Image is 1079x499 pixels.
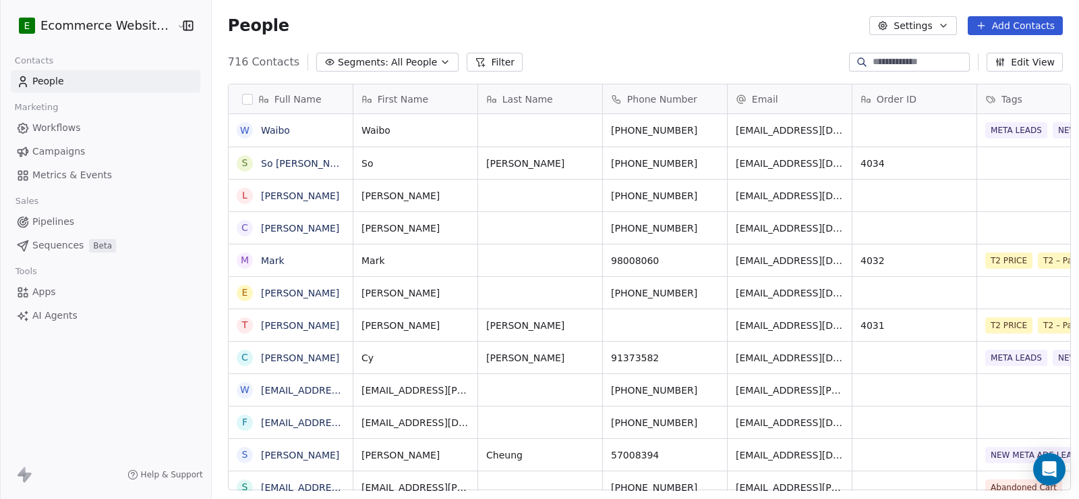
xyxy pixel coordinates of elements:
[861,254,968,267] span: 4032
[11,70,200,93] a: People
[261,482,504,493] a: [EMAIL_ADDRESS][PERSON_NAME][DOMAIN_NAME]
[32,145,85,159] span: Campaigns
[736,351,844,365] span: [EMAIL_ADDRESS][DOMAIN_NAME]
[486,319,594,332] span: [PERSON_NAME]
[736,286,844,300] span: [EMAIL_ADDRESS][DOMAIN_NAME]
[1001,93,1022,106] span: Tags
[611,384,719,397] span: [PHONE_NUMBER]
[261,320,339,331] a: [PERSON_NAME]
[261,352,339,363] a: [PERSON_NAME]
[32,215,74,229] span: Pipelines
[391,55,437,70] span: All People
[361,254,469,267] span: Mark
[985,479,1062,496] span: Abandoned Cart
[486,351,594,365] span: [PERSON_NAME]
[261,450,339,461] a: [PERSON_NAME]
[11,234,200,257] a: SequencesBeta
[241,350,248,365] div: C
[361,416,469,429] span: [EMAIL_ADDRESS][DOMAIN_NAME]
[274,93,322,106] span: Full Name
[11,305,200,327] a: AI Agents
[736,221,844,235] span: [EMAIL_ADDRESS][DOMAIN_NAME]
[603,84,727,113] div: Phone Number
[361,157,469,170] span: So
[985,253,1032,269] span: T2 PRICE
[611,351,719,365] span: 91373582
[241,448,247,462] div: S
[141,469,203,480] span: Help & Support
[861,319,968,332] span: 4031
[240,124,250,138] div: W
[32,285,56,299] span: Apps
[361,124,469,137] span: Waibo
[1033,453,1066,485] div: Open Intercom Messenger
[241,221,248,235] div: C
[736,157,844,170] span: [EMAIL_ADDRESS][DOMAIN_NAME]
[338,55,388,70] span: Segments:
[16,14,167,37] button: EEcommerce Website Builder
[40,17,173,34] span: Ecommerce Website Builder
[869,16,956,35] button: Settings
[11,140,200,163] a: Campaigns
[985,122,1047,138] span: META LEADS
[241,286,247,300] div: E
[229,114,353,491] div: grid
[611,481,719,494] span: [PHONE_NUMBER]
[261,417,426,428] a: [EMAIL_ADDRESS][DOMAIN_NAME]
[261,288,339,298] a: [PERSON_NAME]
[736,124,844,137] span: [EMAIL_ADDRESS][DOMAIN_NAME]
[32,238,84,253] span: Sequences
[361,189,469,203] span: [PERSON_NAME]
[736,319,844,332] span: [EMAIL_ADDRESS][DOMAIN_NAME]
[353,84,477,113] div: First Name
[32,168,112,182] span: Metrics & Events
[32,121,81,135] span: Workflows
[611,157,719,170] span: [PHONE_NUMBER]
[11,211,200,233] a: Pipelines
[728,84,852,113] div: Email
[627,93,697,106] span: Phone Number
[9,191,45,211] span: Sales
[229,84,353,113] div: Full Name
[361,221,469,235] span: [PERSON_NAME]
[852,84,976,113] div: Order ID
[611,189,719,203] span: [PHONE_NUMBER]
[89,239,116,253] span: Beta
[11,281,200,303] a: Apps
[361,481,469,494] span: [EMAIL_ADDRESS][PERSON_NAME][DOMAIN_NAME]
[985,350,1047,366] span: META LEADS
[32,74,64,88] span: People
[261,385,504,396] a: [EMAIL_ADDRESS][PERSON_NAME][DOMAIN_NAME]
[968,16,1063,35] button: Add Contacts
[261,125,290,136] a: Waibo
[736,481,844,494] span: [EMAIL_ADDRESS][PERSON_NAME][DOMAIN_NAME]
[228,16,289,36] span: People
[467,53,523,72] button: Filter
[486,157,594,170] span: [PERSON_NAME]
[611,286,719,300] span: [PHONE_NUMBER]
[478,84,602,113] div: Last Name
[752,93,778,106] span: Email
[486,448,594,462] span: Cheung
[736,416,844,429] span: [EMAIL_ADDRESS][DOMAIN_NAME]
[127,469,203,480] a: Help & Support
[611,416,719,429] span: [PHONE_NUMBER]
[9,261,42,282] span: Tools
[378,93,428,106] span: First Name
[240,383,250,397] div: w
[361,351,469,365] span: Cy
[736,384,844,397] span: [EMAIL_ADDRESS][PERSON_NAME][DOMAIN_NAME]
[361,448,469,462] span: [PERSON_NAME]
[241,156,247,170] div: S
[361,319,469,332] span: [PERSON_NAME]
[987,53,1063,72] button: Edit View
[736,189,844,203] span: [EMAIL_ADDRESS][DOMAIN_NAME]
[241,480,247,494] div: s
[611,124,719,137] span: [PHONE_NUMBER]
[736,254,844,267] span: [EMAIL_ADDRESS][DOMAIN_NAME]
[261,223,339,234] a: [PERSON_NAME]
[32,309,78,323] span: AI Agents
[9,51,59,71] span: Contacts
[736,448,844,462] span: [EMAIL_ADDRESS][DOMAIN_NAME]
[611,254,719,267] span: 98008060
